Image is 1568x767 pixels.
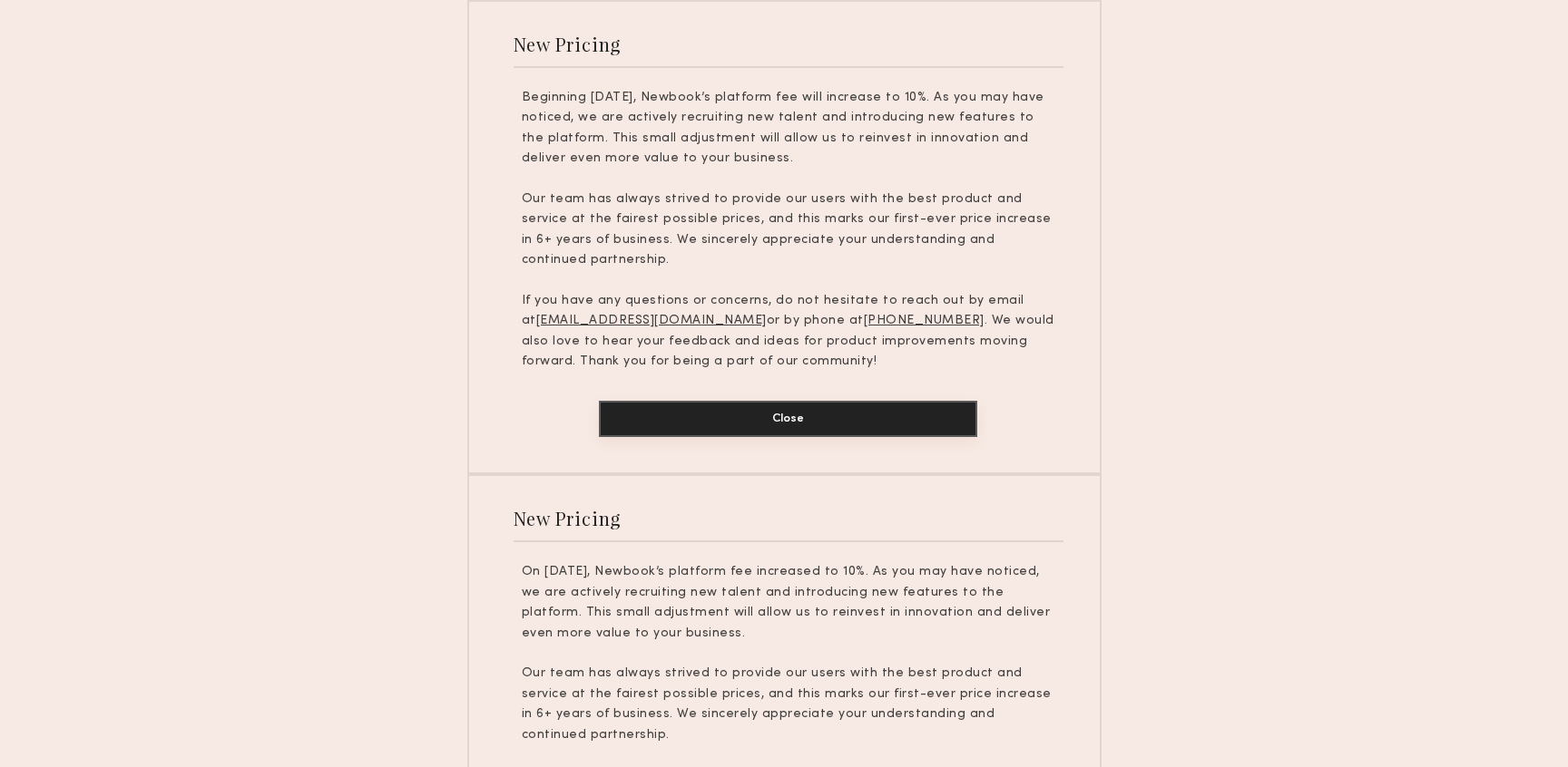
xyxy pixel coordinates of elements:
[864,315,985,326] u: [PHONE_NUMBER]
[522,88,1055,170] p: Beginning [DATE], Newbook’s platform fee will increase to 10%. As you may have noticed, we are ac...
[599,401,977,437] button: Close
[522,562,1055,644] p: On [DATE], Newbook’s platform fee increased to 10%. As you may have noticed, we are actively recr...
[522,291,1055,373] p: If you have any questions or concerns, do not hesitate to reach out by email at or by phone at . ...
[514,32,622,56] div: New Pricing
[522,189,1055,271] p: Our team has always strived to provide our users with the best product and service at the fairest...
[514,506,622,530] div: New Pricing
[536,315,767,326] u: [EMAIL_ADDRESS][DOMAIN_NAME]
[522,664,1055,745] p: Our team has always strived to provide our users with the best product and service at the fairest...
